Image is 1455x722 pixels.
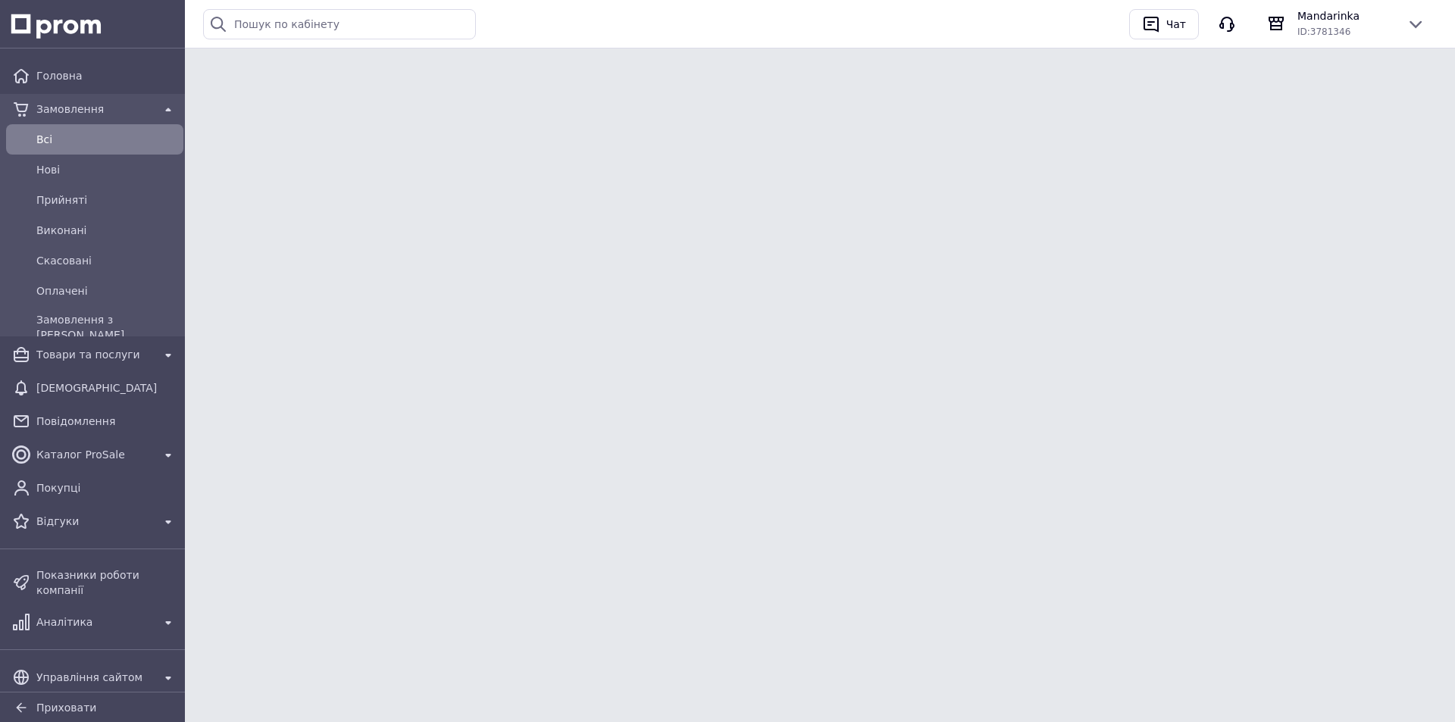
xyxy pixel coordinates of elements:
span: Виконані [36,223,177,238]
span: Замовлення з [PERSON_NAME] [36,312,177,342]
span: Відгуки [36,514,153,529]
input: Пошук по кабінету [203,9,476,39]
span: Управління сайтом [36,670,153,685]
div: Чат [1163,13,1189,36]
span: [DEMOGRAPHIC_DATA] [36,380,177,395]
span: Товари та послуги [36,347,153,362]
span: Каталог ProSale [36,447,153,462]
span: Аналітика [36,614,153,630]
span: Прийняті [36,192,177,208]
span: Оплачені [36,283,177,298]
span: Mandarinka [1297,8,1394,23]
button: Чат [1129,9,1199,39]
span: Приховати [36,702,96,714]
span: Повідомлення [36,414,177,429]
span: Замовлення [36,102,153,117]
span: Скасовані [36,253,177,268]
span: ID: 3781346 [1297,27,1350,37]
span: Всi [36,132,177,147]
span: Головна [36,68,177,83]
span: Нові [36,162,177,177]
span: Покупці [36,480,177,495]
span: Показники роботи компанії [36,567,177,598]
